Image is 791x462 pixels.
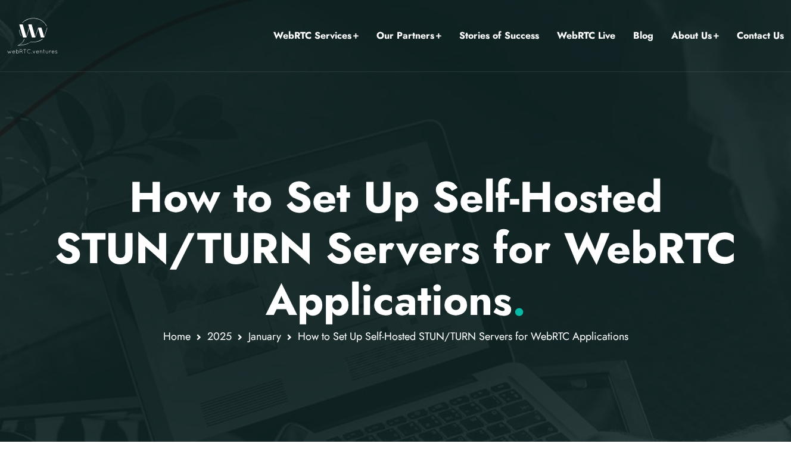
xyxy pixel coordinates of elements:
a: Contact Us [737,28,784,43]
a: WebRTC Live [557,28,615,43]
a: January [248,329,281,344]
p: How to Set Up Self-Hosted STUN/TURN Servers for WebRTC Applications [47,171,745,326]
a: 2025 [207,329,232,344]
a: About Us [671,28,719,43]
a: WebRTC Services [273,28,359,43]
a: Stories of Success [459,28,539,43]
a: Home [163,329,191,344]
a: Our Partners [376,28,441,43]
a: Blog [633,28,653,43]
span: . [512,269,526,331]
span: How to Set Up Self-Hosted STUN/TURN Servers for WebRTC Applications [298,329,628,344]
img: WebRTC.ventures [7,18,58,54]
